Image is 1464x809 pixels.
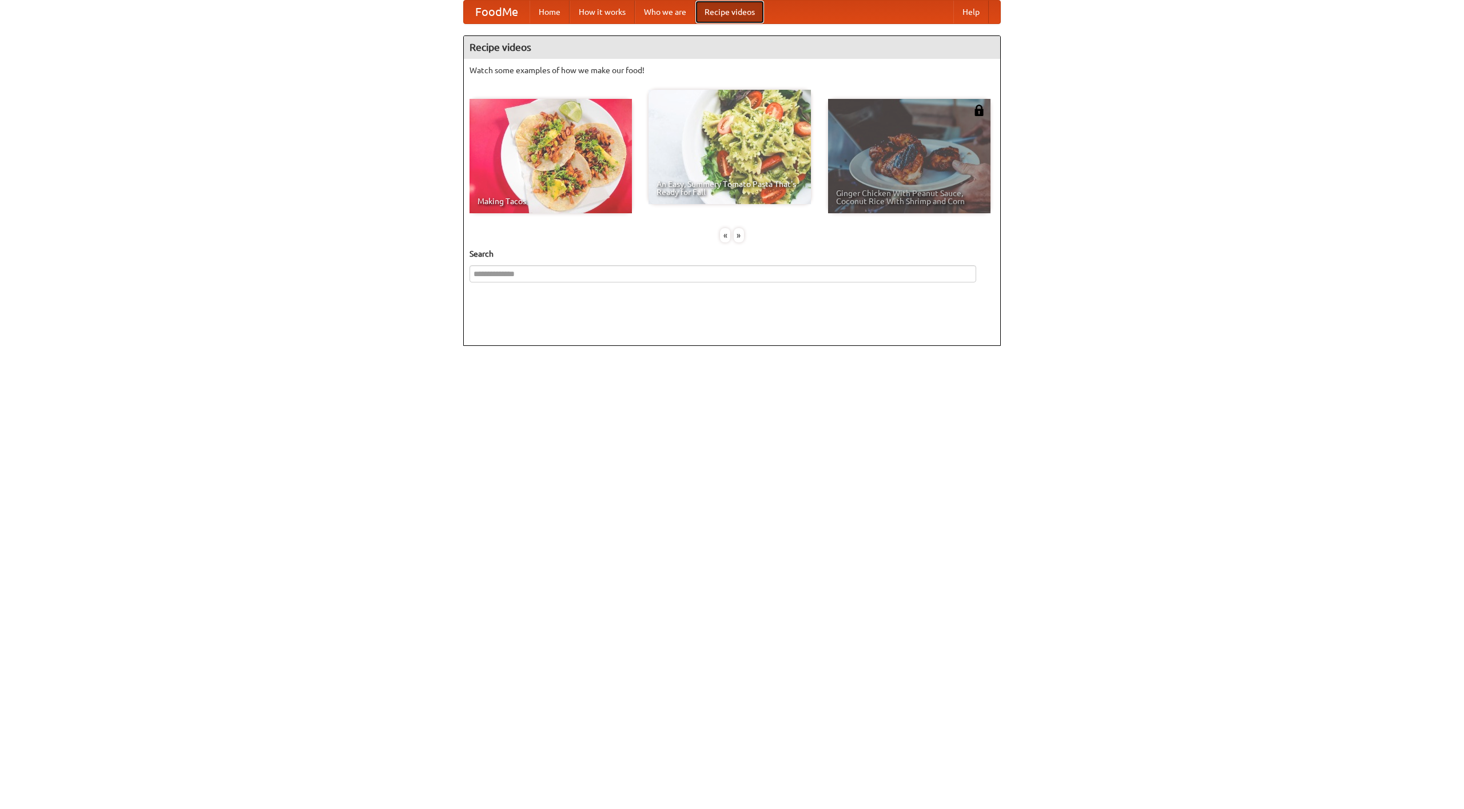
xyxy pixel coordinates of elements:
span: Making Tacos [478,197,624,205]
p: Watch some examples of how we make our food! [470,65,994,76]
span: An Easy, Summery Tomato Pasta That's Ready for Fall [657,180,803,196]
h5: Search [470,248,994,260]
a: Making Tacos [470,99,632,213]
a: Recipe videos [695,1,764,23]
a: Home [530,1,570,23]
a: An Easy, Summery Tomato Pasta That's Ready for Fall [649,90,811,204]
div: » [734,228,744,242]
h4: Recipe videos [464,36,1000,59]
img: 483408.png [973,105,985,116]
a: Who we are [635,1,695,23]
a: How it works [570,1,635,23]
div: « [720,228,730,242]
a: FoodMe [464,1,530,23]
a: Help [953,1,989,23]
